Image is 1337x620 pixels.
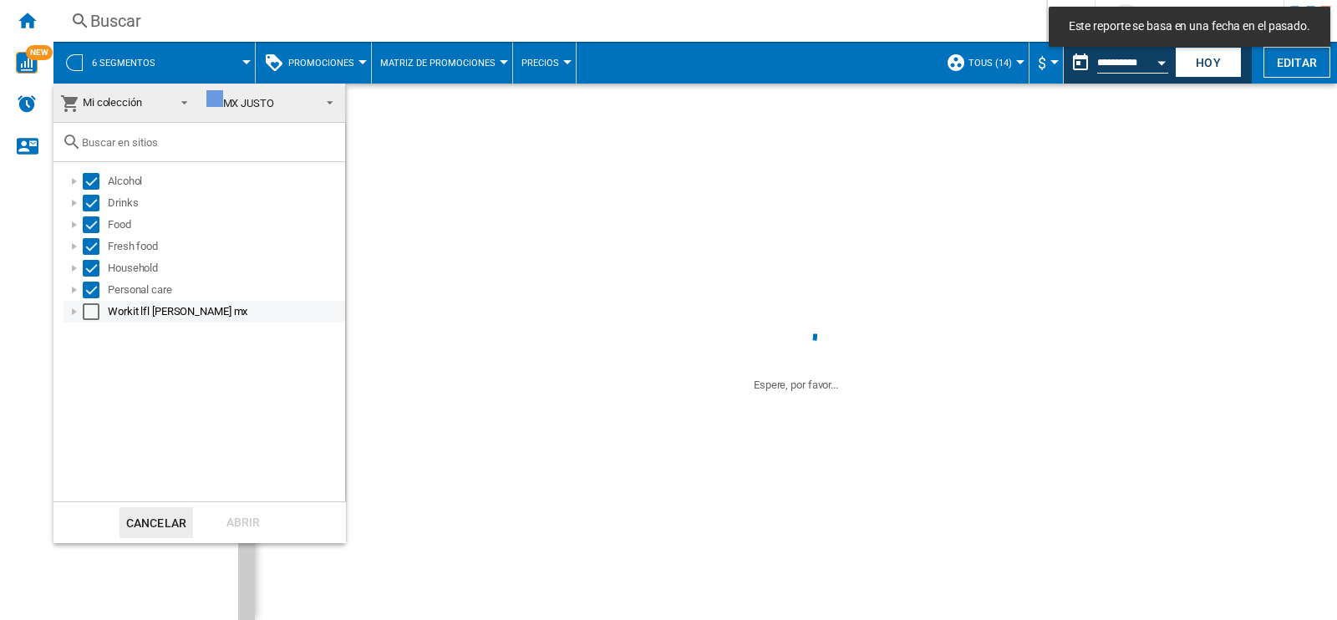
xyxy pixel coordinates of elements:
div: Fresh food [108,238,343,255]
md-checkbox: Select [83,282,108,298]
md-checkbox: Select [83,303,108,320]
input: Buscar en sitios [82,136,337,149]
md-checkbox: Select [83,173,108,190]
div: Personal care [108,282,343,298]
md-checkbox: Select [83,260,108,277]
div: Abrir [206,507,280,538]
div: Alcohol [108,173,343,190]
div: Workit lfl [PERSON_NAME] mx [108,303,343,320]
span: Mi colección [83,96,142,109]
div: Drinks [108,195,343,211]
div: Food [108,216,343,233]
span: Este reporte se basa en una fecha en el pasado. [1064,18,1315,35]
md-checkbox: Select [83,238,108,255]
md-checkbox: Select [83,216,108,233]
div: MX JUSTO [206,97,274,109]
div: Household [108,260,343,277]
button: Cancelar [119,507,193,538]
md-checkbox: Select [83,195,108,211]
